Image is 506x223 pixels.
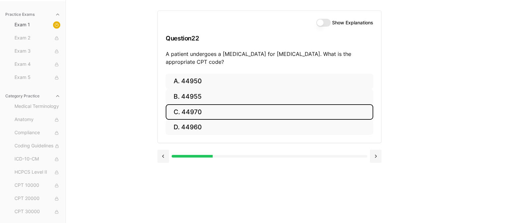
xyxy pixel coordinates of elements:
button: Exam 4 [12,59,63,70]
button: Coding Guidelines [12,141,63,151]
button: Anatomy [12,114,63,125]
button: HCPCS Level II [12,167,63,178]
span: CPT 30000 [14,208,60,215]
button: B. 44955 [166,89,373,105]
label: Show Explanations [332,20,373,25]
button: C. 44970 [166,104,373,120]
span: Exam 5 [14,74,60,81]
button: CPT 20000 [12,193,63,204]
span: CPT 10000 [14,182,60,189]
button: Exam 2 [12,33,63,43]
p: A patient undergoes a [MEDICAL_DATA] for [MEDICAL_DATA]. What is the appropriate CPT code? [166,50,373,66]
button: Compliance [12,128,63,138]
span: Compliance [14,129,60,136]
span: Exam 2 [14,35,60,42]
span: HCPCS Level II [14,169,60,176]
button: D. 44960 [166,120,373,135]
button: CPT 10000 [12,180,63,191]
button: Exam 5 [12,72,63,83]
h3: Question 22 [166,29,373,48]
span: Medical Terminology [14,103,60,110]
span: Coding Guidelines [14,142,60,150]
span: Exam 3 [14,48,60,55]
span: Exam 4 [14,61,60,68]
button: ICD-10-CM [12,154,63,164]
span: Exam 1 [14,21,60,29]
span: Anatomy [14,116,60,123]
button: Exam 3 [12,46,63,57]
button: Medical Terminology [12,101,63,112]
button: Category Practice [3,91,63,101]
span: CPT 20000 [14,195,60,202]
button: CPT 30000 [12,207,63,217]
button: Practice Exams [3,9,63,20]
button: Exam 1 [12,20,63,30]
button: A. 44950 [166,74,373,89]
span: ICD-10-CM [14,156,60,163]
